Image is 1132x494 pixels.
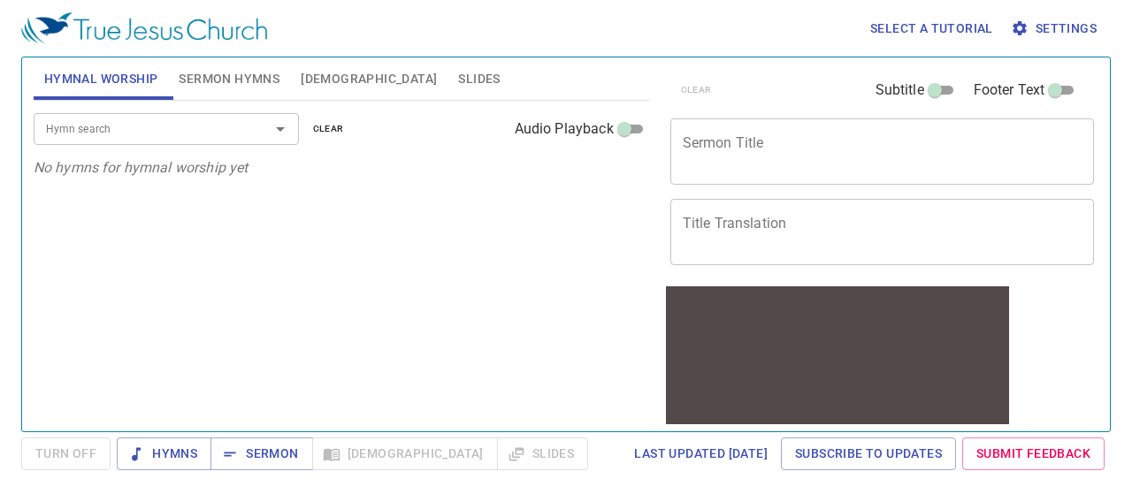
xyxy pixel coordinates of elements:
[301,68,437,90] span: [DEMOGRAPHIC_DATA]
[634,443,768,465] span: Last updated [DATE]
[44,68,158,90] span: Hymnal Worship
[1014,18,1097,40] span: Settings
[131,443,197,465] span: Hymns
[225,443,298,465] span: Sermon
[313,121,344,137] span: clear
[976,443,1090,465] span: Submit Feedback
[21,12,267,44] img: True Jesus Church
[34,159,249,176] i: No hymns for hymnal worship yet
[962,437,1105,470] a: Submit Feedback
[781,437,956,470] a: Subscribe to Updates
[876,80,924,101] span: Subtitle
[870,18,993,40] span: Select a tutorial
[663,284,1012,432] iframe: from-child
[302,118,355,140] button: clear
[515,118,614,140] span: Audio Playback
[268,117,293,141] button: Open
[458,68,500,90] span: Slides
[974,80,1045,101] span: Footer Text
[1007,12,1104,45] button: Settings
[863,12,1000,45] button: Select a tutorial
[795,443,942,465] span: Subscribe to Updates
[117,437,211,470] button: Hymns
[627,437,775,470] a: Last updated [DATE]
[210,437,312,470] button: Sermon
[179,68,279,90] span: Sermon Hymns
